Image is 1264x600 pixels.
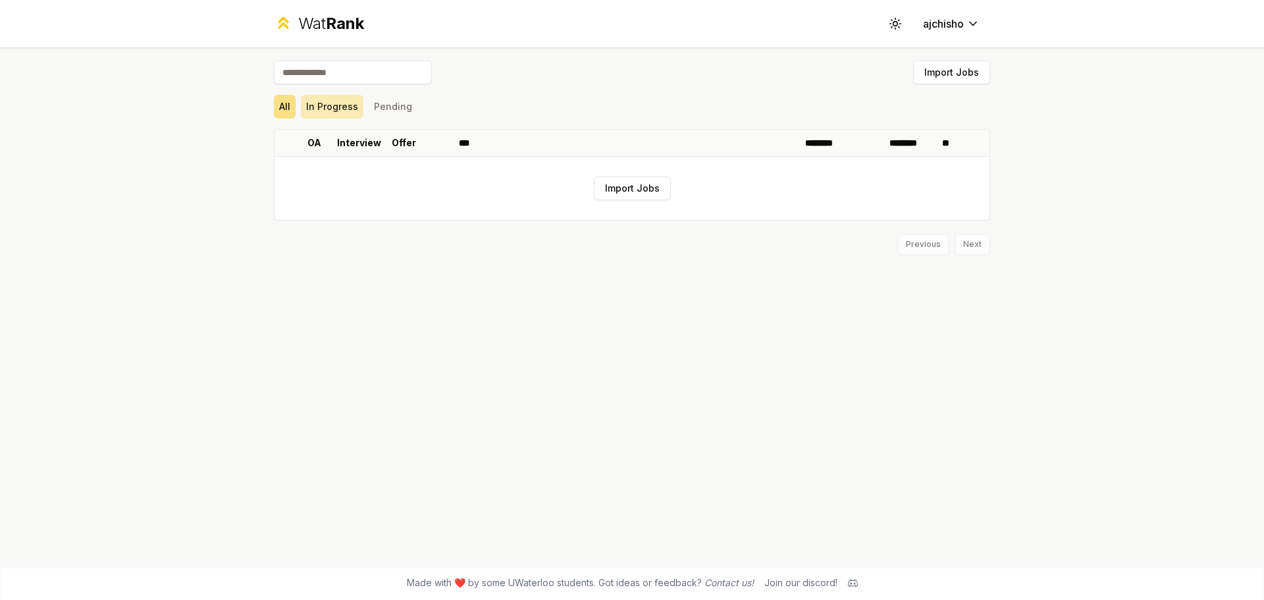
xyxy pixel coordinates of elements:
[407,576,754,589] span: Made with ❤️ by some UWaterloo students. Got ideas or feedback?
[912,12,990,36] button: ajchisho
[392,136,416,150] p: Offer
[764,576,837,589] div: Join our discord!
[913,61,990,84] button: Import Jobs
[307,136,321,150] p: OA
[923,16,964,32] span: ajchisho
[594,177,671,200] button: Import Jobs
[274,13,364,34] a: WatRank
[301,95,363,119] button: In Progress
[326,14,364,33] span: Rank
[704,577,754,588] a: Contact us!
[337,136,381,150] p: Interview
[369,95,417,119] button: Pending
[298,13,364,34] div: Wat
[274,95,296,119] button: All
